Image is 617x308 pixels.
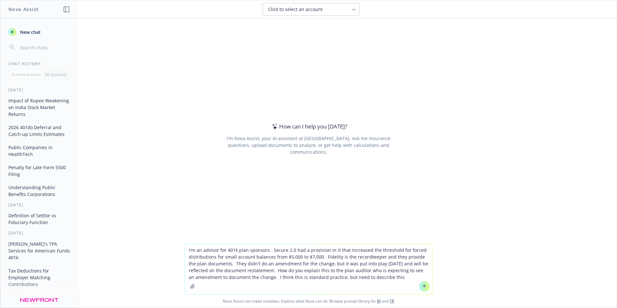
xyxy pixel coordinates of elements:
button: Definition of Settlor vs Fiduciary Function [6,210,73,228]
button: Penalty for Late Form 5500 Filing [6,162,73,180]
a: TR [389,298,394,304]
p: All accounts [45,72,67,77]
div: [DATE] [1,292,78,298]
button: [PERSON_NAME]'s TPA Services for American Funds 401k [6,239,73,263]
button: Click to select an account [263,3,359,16]
button: Understanding Public Benefits Corporations [6,182,73,200]
div: [DATE] [1,87,78,93]
div: [DATE] [1,202,78,208]
a: BI [377,298,381,304]
div: [DATE] [1,230,78,236]
button: Impact of Rupee Weakening on India Stock Market Returns [6,95,73,119]
div: Chat History [1,61,78,67]
div: I'm Nova Assist, your AI assistant at [GEOGRAPHIC_DATA]. Ask me insurance questions, upload docum... [217,135,399,155]
button: Public Companies in HealthTech [6,142,73,159]
textarea: I'm an advisor for 401k plan sponsors. Secure 2.0 had a provision in it that increased the thresh... [185,244,432,294]
span: Click to select an account [268,6,323,13]
input: Search chats [19,43,70,52]
span: New chat [19,29,41,36]
button: New chat [6,26,73,38]
p: Current account [12,72,41,77]
span: Nova Assist can make mistakes. Explore what Nova can do: Browse prompt library for and [3,294,614,308]
button: Tax Deductions for Employer Matching Contributions [6,265,73,290]
h1: Nova Assist [8,6,39,13]
div: How can I help you [DATE]? [270,122,347,131]
button: 2026 401(k) Deferral and Catch-up Limits Estimates [6,122,73,139]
